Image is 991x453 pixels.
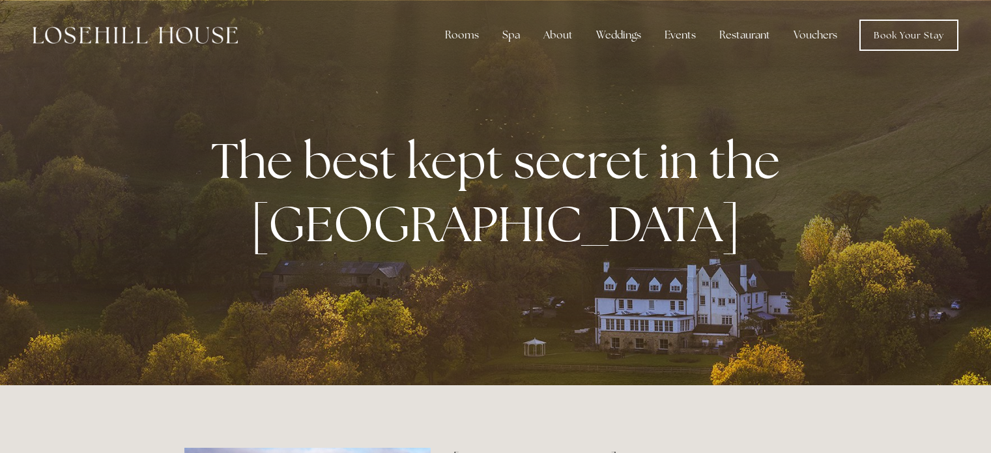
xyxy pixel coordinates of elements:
[859,20,958,51] a: Book Your Stay
[709,22,781,48] div: Restaurant
[33,27,238,44] img: Losehill House
[211,128,790,256] strong: The best kept secret in the [GEOGRAPHIC_DATA]
[586,22,652,48] div: Weddings
[435,22,489,48] div: Rooms
[783,22,848,48] a: Vouchers
[654,22,706,48] div: Events
[533,22,583,48] div: About
[492,22,530,48] div: Spa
